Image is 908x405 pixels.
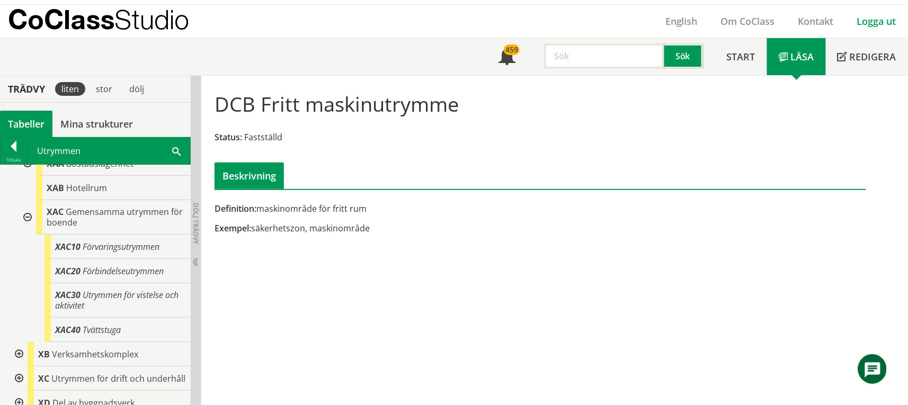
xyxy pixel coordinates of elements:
span: Tvättstuga [83,324,121,336]
a: Logga ut [845,15,908,28]
span: Förbindelseutrymmen [83,265,164,277]
a: English [654,15,709,28]
span: Verksamhetskomplex [52,348,138,360]
div: 459 [504,44,520,55]
p: CoClass [8,13,189,25]
span: Redigera [850,50,896,63]
span: Status: [215,131,242,143]
a: 459 [487,38,527,75]
span: Studio [114,4,189,35]
span: XAC10 [55,241,81,253]
span: Gemensamma utrymmen för boende [47,206,183,228]
a: Mina strukturer [52,111,141,137]
span: Dölj trädvy [191,203,200,244]
span: Hotellrum [66,182,107,194]
span: XAC [47,206,64,218]
span: Utrymmen för drift och underhåll [51,373,185,384]
div: Utrymmen [28,138,190,164]
div: liten [55,82,85,96]
div: Tillbaka [1,156,27,164]
span: Definition: [215,203,256,214]
span: Läsa [791,50,814,63]
a: Redigera [826,38,908,75]
div: Trädvy [2,83,51,95]
span: Exempel: [215,222,251,234]
div: stor [90,82,119,96]
span: Utrymmen för vistelse och aktivitet [55,289,179,311]
span: XAC40 [55,324,81,336]
a: Start [715,38,767,75]
a: CoClassStudio [8,5,212,38]
a: Läsa [767,38,826,75]
span: Förvaringsutrymmen [83,241,159,253]
span: Notifikationer [498,49,515,66]
span: XAC20 [55,265,81,277]
span: Fastställd [244,131,282,143]
span: Sök i tabellen [172,145,181,156]
div: säkerhetszon, maskinområde [215,222,643,234]
span: XB [38,348,50,360]
span: Start [727,50,755,63]
span: XC [38,373,49,384]
span: XAC30 [55,289,81,301]
input: Sök [544,43,664,69]
a: Om CoClass [709,15,787,28]
h1: DCB Fritt maskinutrymme [215,92,459,115]
div: Beskrivning [215,163,284,189]
a: Kontakt [787,15,845,28]
button: Sök [664,43,704,69]
div: dölj [123,82,150,96]
div: maskinområde för fritt rum [215,203,643,214]
span: XAB [47,182,64,194]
